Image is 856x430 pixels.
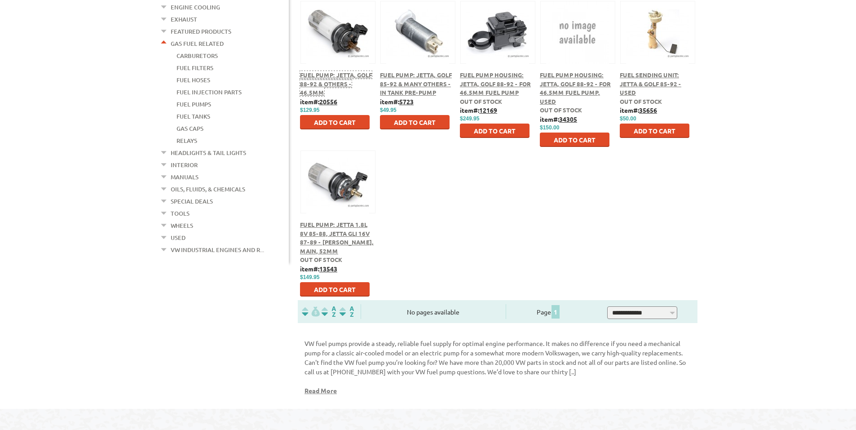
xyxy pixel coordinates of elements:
button: Add to Cart [460,124,529,138]
span: $49.95 [380,107,397,113]
a: Oils, Fluids, & Chemicals [171,183,245,195]
span: Out of stock [620,98,662,105]
span: Add to Cart [394,118,436,126]
span: Out of stock [540,106,582,114]
a: Special Deals [171,195,213,207]
a: Featured Products [171,26,231,37]
b: item#: [300,265,337,273]
img: filterpricelow.svg [302,306,320,317]
a: Manuals [171,171,199,183]
span: $150.00 [540,124,559,131]
span: $129.95 [300,107,319,113]
a: Exhaust [171,13,197,25]
a: Fuel Pump: Jetta, Golf 88-92 & Others - 46.5mm [300,71,372,96]
button: Add to Cart [380,115,450,129]
a: Used [171,232,185,244]
span: Add to Cart [314,118,356,126]
u: 34305 [559,115,577,123]
a: VW Industrial Engines and R... [171,244,264,256]
span: $50.00 [620,115,636,122]
b: item#: [620,106,657,114]
b: item#: [540,115,577,123]
span: Add to Cart [474,127,516,135]
span: 1 [552,305,560,319]
button: Add to Cart [540,133,609,147]
a: Gas Caps [176,123,203,134]
div: Page [506,304,591,319]
button: Add to Cart [620,124,689,138]
a: Fuel Pump: Jetta, Golf 85-92 & Many Others - In Tank Pre-Pump [380,71,452,96]
a: Interior [171,159,198,171]
a: Fuel Pump Housing: Jetta, Golf 88-92 - For 46.5mm Fuel Pump [460,71,531,96]
div: No pages available [361,307,506,317]
a: Tools [171,208,190,219]
button: Add to Cart [300,282,370,297]
u: 5723 [399,98,414,106]
button: Add to Cart [300,115,370,129]
u: 35656 [639,106,657,114]
b: item#: [460,106,497,114]
b: item#: [380,98,414,106]
a: Fuel Sending Unit: Jetta & Golf 85-92 - Used [620,71,681,96]
a: Fuel Pump Housing: Jetta, Golf 88-92 - For 46.5mm Fuel Pump, Used [540,71,611,105]
a: Gas Fuel Related [171,38,224,49]
a: Engine Cooling [171,1,220,13]
a: Fuel Hoses [176,74,210,86]
p: VW fuel pumps provide a steady, reliable fuel supply for optimal engine performance. It makes no ... [304,339,691,377]
a: Fuel Tanks [176,111,210,122]
span: Out of stock [300,256,342,263]
a: Fuel Filters [176,62,213,74]
a: Fuel Injection Parts [176,86,242,98]
span: $249.95 [460,115,479,122]
a: Read More [304,386,337,395]
span: Add to Cart [634,127,675,135]
span: Out of stock [460,98,502,105]
u: 12169 [479,106,497,114]
a: Headlights & Tail Lights [171,147,246,159]
a: Fuel Pump: Jetta 1.8L 8V 85-88, Jetta GLI 16V 87-89 - [PERSON_NAME], Main, 52mm [300,221,374,255]
u: 13543 [319,265,337,273]
b: item#: [300,98,337,106]
a: Relays [176,135,197,146]
u: 20556 [319,98,337,106]
a: Carburetors [176,50,218,62]
span: $149.95 [300,274,319,280]
span: Add to Cart [554,136,596,144]
a: Fuel Pumps [176,98,211,110]
a: Wheels [171,220,193,231]
img: Sort by Headline [320,306,338,317]
span: Add to Cart [314,285,356,293]
img: Sort by Sales Rank [338,306,356,317]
